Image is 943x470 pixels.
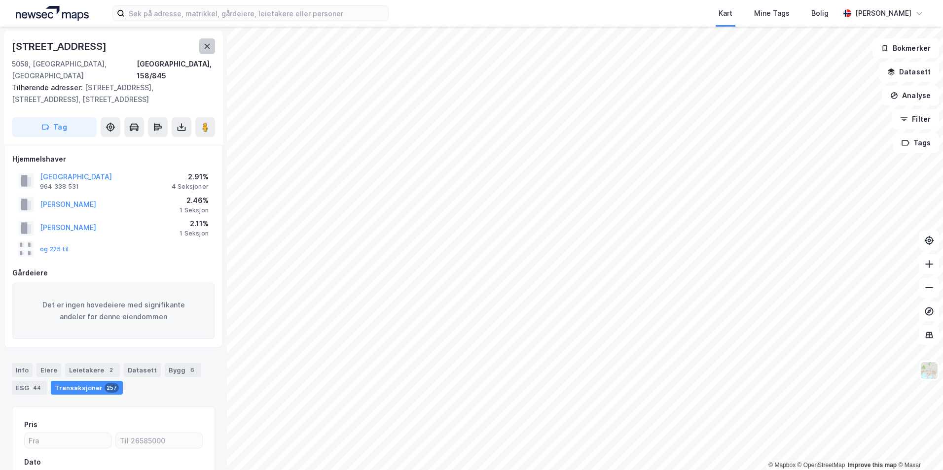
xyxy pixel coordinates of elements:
[24,419,37,431] div: Pris
[180,230,209,237] div: 1 Seksjon
[24,456,41,468] div: Dato
[172,183,209,191] div: 4 Seksjoner
[872,38,939,58] button: Bokmerker
[16,6,89,21] img: logo.a4113a55bc3d86da70a041830d287a7e.svg
[12,58,137,82] div: 5058, [GEOGRAPHIC_DATA], [GEOGRAPHIC_DATA]
[12,363,33,377] div: Info
[894,423,943,470] iframe: Chat Widget
[798,462,845,469] a: OpenStreetMap
[105,383,119,393] div: 257
[31,383,43,393] div: 44
[40,183,79,191] div: 964 338 531
[180,218,209,230] div: 2.11%
[124,363,161,377] div: Datasett
[172,171,209,183] div: 2.91%
[719,7,732,19] div: Kart
[65,363,120,377] div: Leietakere
[12,153,215,165] div: Hjemmelshaver
[12,381,47,395] div: ESG
[12,267,215,279] div: Gårdeiere
[855,7,911,19] div: [PERSON_NAME]
[768,462,796,469] a: Mapbox
[12,38,109,54] div: [STREET_ADDRESS]
[36,363,61,377] div: Eiere
[893,133,939,153] button: Tags
[180,195,209,206] div: 2.46%
[125,6,388,21] input: Søk på adresse, matrikkel, gårdeiere, leietakere eller personer
[920,361,939,380] img: Z
[811,7,829,19] div: Bolig
[882,86,939,105] button: Analyse
[51,381,123,395] div: Transaksjoner
[892,109,939,129] button: Filter
[879,62,939,82] button: Datasett
[137,58,215,82] div: [GEOGRAPHIC_DATA], 158/845
[12,82,207,105] div: [STREET_ADDRESS], [STREET_ADDRESS], [STREET_ADDRESS]
[12,117,97,137] button: Tag
[12,83,85,92] span: Tilhørende adresser:
[106,365,116,375] div: 2
[25,433,111,448] input: Fra
[180,206,209,214] div: 1 Seksjon
[848,462,897,469] a: Improve this map
[165,363,201,377] div: Bygg
[754,7,790,19] div: Mine Tags
[116,433,202,448] input: Til 26585000
[12,283,215,339] div: Det er ingen hovedeiere med signifikante andeler for denne eiendommen
[187,365,197,375] div: 6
